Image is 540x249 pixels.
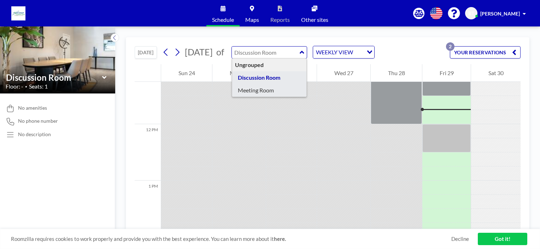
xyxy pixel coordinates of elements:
div: No description [18,131,51,138]
input: Discussion Room [6,72,102,83]
div: Ungrouped [232,59,307,71]
span: [DATE] [185,47,213,57]
img: organization-logo [11,6,25,20]
button: YOUR RESERVATIONS2 [450,46,521,59]
span: • [25,84,27,89]
span: [PERSON_NAME] [480,11,520,17]
div: 12 PM [135,124,161,181]
a: Decline [451,236,469,242]
a: here. [274,236,286,242]
span: Reports [270,17,290,23]
div: Wed 27 [317,64,370,82]
div: 1 PM [135,181,161,237]
div: Meeting Room [232,84,307,97]
a: Got it! [478,233,527,245]
span: BT [468,10,474,17]
input: Search for option [355,48,363,57]
div: Sun 24 [161,64,212,82]
p: 2 [446,42,454,51]
span: Roomzilla requires cookies to work properly and provide you with the best experience. You can lea... [11,236,451,242]
span: No amenities [18,105,47,111]
button: [DATE] [135,46,157,59]
span: WEEKLY VIEW [315,48,354,57]
div: Fri 29 [422,64,471,82]
input: Discussion Room [232,47,300,58]
span: Seats: 1 [29,83,48,90]
div: 11 AM [135,68,161,124]
span: Maps [245,17,259,23]
span: No phone number [18,118,58,124]
span: Other sites [301,17,328,23]
span: Schedule [212,17,234,23]
div: Discussion Room [232,71,307,84]
div: Mon 25 [212,64,266,82]
div: Sat 30 [471,64,521,82]
span: Floor: - [6,83,23,90]
div: Search for option [313,46,374,58]
div: Thu 28 [371,64,422,82]
span: of [216,47,224,57]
